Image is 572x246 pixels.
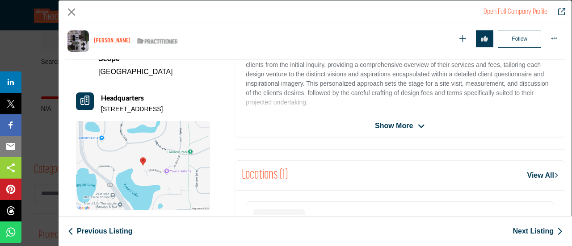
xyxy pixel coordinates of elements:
a: View All [527,170,558,181]
a: Previous Listing [68,226,132,237]
a: Next Listing [513,226,563,237]
button: More Options [546,30,563,48]
a: [GEOGRAPHIC_DATA] [98,68,173,75]
img: Location Map [76,121,210,210]
button: Close [65,5,78,19]
img: ASID Qualified Practitioners [137,36,177,47]
b: Headquarters [101,92,144,103]
p: K8 Interior Design stands as a beacon of creativity and meticulous service within the realm of in... [246,13,554,107]
a: Redirect to kate-soderquist [484,8,547,16]
h2: Locations (1) [242,167,288,183]
img: kate-soderquist logo [67,30,89,52]
a: Redirect to kate-soderquist [552,7,565,17]
p: Loremipsumd sitame con adipiscin elitse, D8 Eiusmodt Incidi utlaboreetd magnaaliqu en adminimven ... [246,113,554,226]
button: Follow [498,30,541,48]
span: Show More [375,121,413,131]
h1: [PERSON_NAME] [94,38,130,45]
button: Headquarter icon [76,92,94,110]
p: [STREET_ADDRESS] [101,105,163,114]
